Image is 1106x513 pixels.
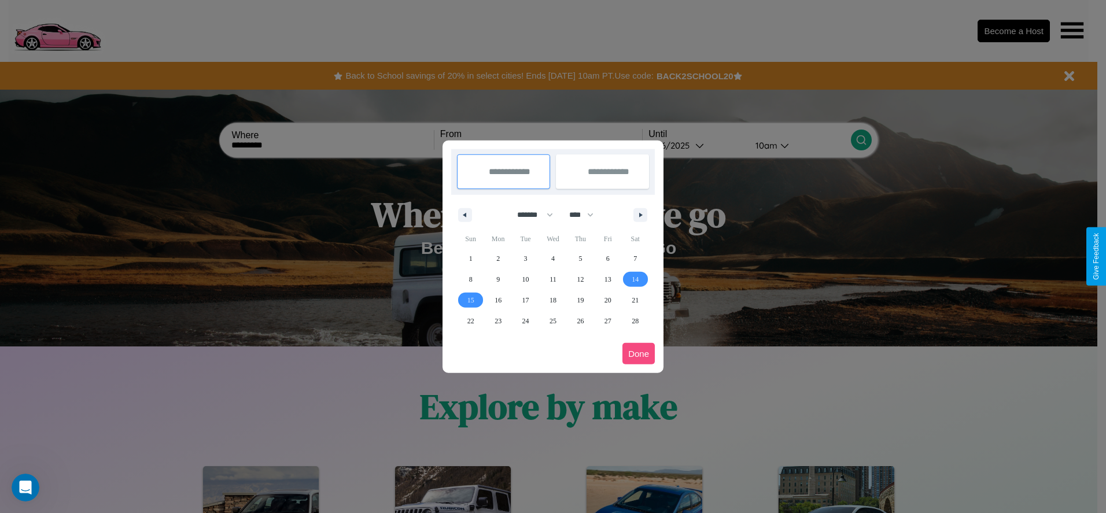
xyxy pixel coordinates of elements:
button: 4 [539,248,566,269]
span: 19 [577,290,584,311]
span: Mon [484,230,511,248]
span: 23 [495,311,502,331]
span: 21 [632,290,639,311]
span: 9 [496,269,500,290]
span: 7 [633,248,637,269]
span: 3 [524,248,528,269]
span: 25 [550,311,556,331]
button: 20 [594,290,621,311]
span: 20 [604,290,611,311]
button: 15 [457,290,484,311]
span: 18 [550,290,556,311]
span: 11 [550,269,556,290]
button: 18 [539,290,566,311]
span: 10 [522,269,529,290]
button: 9 [484,269,511,290]
span: 24 [522,311,529,331]
span: 1 [469,248,473,269]
span: 15 [467,290,474,311]
button: 13 [594,269,621,290]
span: Tue [512,230,539,248]
button: 22 [457,311,484,331]
button: 3 [512,248,539,269]
span: 5 [578,248,582,269]
button: 6 [594,248,621,269]
button: 21 [622,290,649,311]
span: 2 [496,248,500,269]
button: 10 [512,269,539,290]
iframe: Intercom live chat [12,474,39,501]
button: 7 [622,248,649,269]
button: 1 [457,248,484,269]
button: 16 [484,290,511,311]
button: 5 [567,248,594,269]
span: 28 [632,311,639,331]
span: 14 [632,269,639,290]
button: 25 [539,311,566,331]
button: 12 [567,269,594,290]
button: 24 [512,311,539,331]
span: 8 [469,269,473,290]
span: 12 [577,269,584,290]
button: 27 [594,311,621,331]
span: Fri [594,230,621,248]
span: Thu [567,230,594,248]
span: 17 [522,290,529,311]
div: Give Feedback [1092,233,1100,280]
span: 22 [467,311,474,331]
button: 19 [567,290,594,311]
button: 17 [512,290,539,311]
button: Done [622,343,655,364]
button: 8 [457,269,484,290]
span: 27 [604,311,611,331]
button: 26 [567,311,594,331]
span: 6 [606,248,610,269]
button: 14 [622,269,649,290]
button: 23 [484,311,511,331]
span: Sun [457,230,484,248]
span: Wed [539,230,566,248]
button: 11 [539,269,566,290]
button: 2 [484,248,511,269]
span: Sat [622,230,649,248]
span: 26 [577,311,584,331]
span: 13 [604,269,611,290]
button: 28 [622,311,649,331]
span: 4 [551,248,555,269]
span: 16 [495,290,502,311]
